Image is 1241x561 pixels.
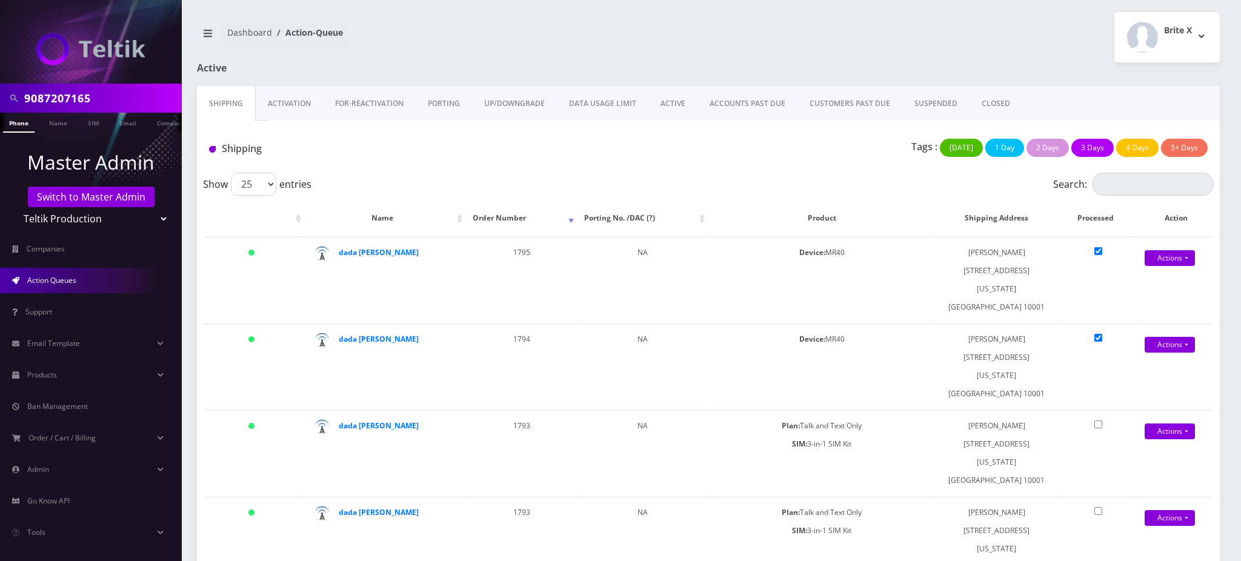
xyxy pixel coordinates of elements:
[1145,250,1195,266] a: Actions
[231,173,276,196] select: Showentries
[323,86,416,121] a: FOR-REActivation
[416,86,472,121] a: PORTING
[27,338,80,348] span: Email Template
[1145,337,1195,353] a: Actions
[209,143,530,154] h1: Shipping
[792,525,807,536] b: SIM:
[557,86,648,121] a: DATA USAGE LIMIT
[1164,25,1192,36] h2: Brite X
[782,507,800,517] b: Plan:
[467,410,577,496] td: 1793
[709,201,934,236] th: Product
[203,173,311,196] label: Show entries
[1139,201,1213,236] th: Action
[578,237,708,322] td: NA
[36,33,145,65] img: Teltik Production
[697,86,797,121] a: ACCOUNTS PAST DUE
[197,20,699,55] nav: breadcrumb
[339,507,419,517] a: dada [PERSON_NAME]
[197,62,526,74] h1: Active
[27,370,57,380] span: Products
[43,113,73,131] a: Name
[1071,139,1114,157] button: 3 Days
[797,86,902,121] a: CUSTOMERS PAST DUE
[985,139,1024,157] button: 1 Day
[911,139,937,154] p: Tags :
[256,86,323,121] a: Activation
[902,86,970,121] a: SUSPENDED
[339,420,419,431] a: dada [PERSON_NAME]
[1059,201,1138,236] th: Processed: activate to sort column ascending
[782,420,800,431] b: Plan:
[1145,510,1195,526] a: Actions
[578,324,708,409] td: NA
[339,247,419,257] a: dada [PERSON_NAME]
[227,27,272,38] a: Dashboard
[305,201,465,236] th: Name: activate to sort column ascending
[1161,139,1208,157] button: 5+ Days
[792,439,807,449] b: SIM:
[339,334,419,344] a: dada [PERSON_NAME]
[940,139,983,157] button: [DATE]
[467,237,577,322] td: 1795
[272,26,343,39] li: Action-Queue
[27,496,70,506] span: Go Know API
[799,334,825,344] b: Device:
[1114,12,1220,62] button: Brite X
[936,237,1057,322] td: [PERSON_NAME] [STREET_ADDRESS] [US_STATE][GEOGRAPHIC_DATA] 10001
[113,113,142,131] a: Email
[204,201,304,236] th: : activate to sort column ascending
[578,201,708,236] th: Porting No. /DAC (?): activate to sort column ascending
[709,324,934,409] td: MR40
[24,87,179,110] input: Search in Company
[151,113,191,131] a: Company
[209,146,216,153] img: Shipping
[472,86,557,121] a: UP/DOWNGRADE
[1092,173,1214,196] input: Search:
[27,275,76,285] span: Action Queues
[467,201,577,236] th: Order Number: activate to sort column ascending
[1145,423,1195,439] a: Actions
[1116,139,1159,157] button: 4 Days
[3,113,35,133] a: Phone
[197,86,256,121] a: Shipping
[648,86,697,121] a: ACTIVE
[27,464,49,474] span: Admin
[709,410,934,496] td: Talk and Text Only 3-in-1 SIM Kit
[27,244,65,254] span: Companies
[27,401,88,411] span: Ban Management
[936,410,1057,496] td: [PERSON_NAME] [STREET_ADDRESS] [US_STATE][GEOGRAPHIC_DATA] 10001
[936,201,1057,236] th: Shipping Address
[27,527,45,537] span: Tools
[1053,173,1214,196] label: Search:
[82,113,105,131] a: SIM
[25,307,52,317] span: Support
[709,237,934,322] td: MR40
[28,187,155,207] a: Switch to Master Admin
[936,324,1057,409] td: [PERSON_NAME] [STREET_ADDRESS] [US_STATE][GEOGRAPHIC_DATA] 10001
[467,324,577,409] td: 1794
[1026,139,1069,157] button: 2 Days
[578,410,708,496] td: NA
[799,247,825,257] b: Device:
[28,433,96,443] span: Order / Cart / Billing
[970,86,1022,121] a: CLOSED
